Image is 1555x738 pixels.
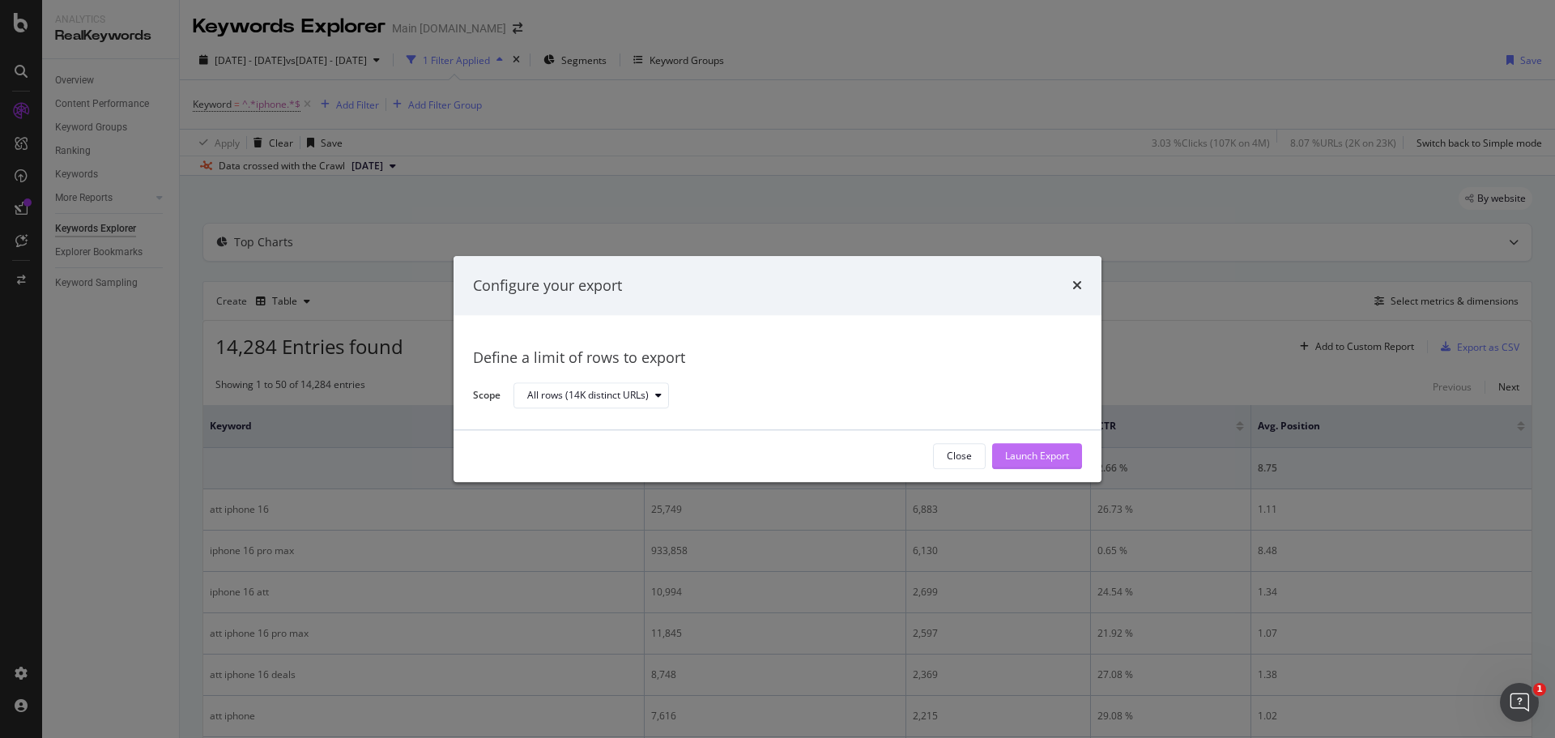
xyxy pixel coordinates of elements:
div: Configure your export [473,275,622,296]
button: Close [933,443,986,469]
div: Define a limit of rows to export [473,348,1082,369]
div: Close [947,450,972,463]
div: Launch Export [1005,450,1069,463]
iframe: Intercom live chat [1500,683,1539,722]
label: Scope [473,388,501,406]
button: All rows (14K distinct URLs) [513,383,669,409]
div: modal [454,256,1101,482]
span: 1 [1533,683,1546,696]
div: times [1072,275,1082,296]
button: Launch Export [992,443,1082,469]
div: All rows (14K distinct URLs) [527,391,649,401]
